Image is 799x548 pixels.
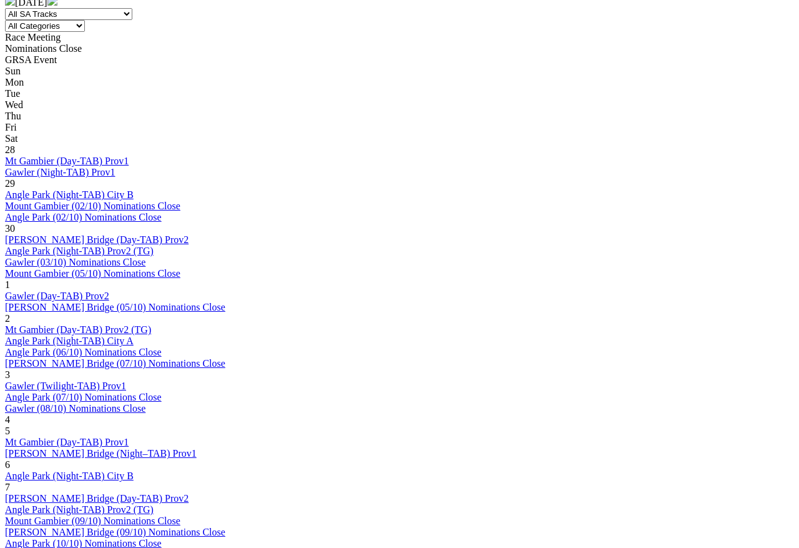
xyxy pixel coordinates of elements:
div: Nominations Close [5,43,794,54]
span: 6 [5,459,10,470]
a: Angle Park (Night-TAB) Prov2 (TG) [5,504,154,515]
div: Thu [5,111,794,122]
a: Mount Gambier (09/10) Nominations Close [5,516,180,526]
div: Sat [5,133,794,144]
a: [PERSON_NAME] Bridge (05/10) Nominations Close [5,302,225,312]
a: Angle Park (Night-TAB) Prov2 (TG) [5,246,154,256]
span: 2 [5,313,10,324]
span: 4 [5,414,10,425]
a: Gawler (Night-TAB) Prov1 [5,167,115,177]
a: Mount Gambier (05/10) Nominations Close [5,268,180,279]
span: 3 [5,369,10,380]
a: Gawler (03/10) Nominations Close [5,257,145,267]
div: Wed [5,99,794,111]
span: 5 [5,426,10,436]
div: Sun [5,66,794,77]
a: Angle Park (07/10) Nominations Close [5,392,162,402]
a: Gawler (08/10) Nominations Close [5,403,145,414]
a: Gawler (Day-TAB) Prov2 [5,291,109,301]
a: Mount Gambier (02/10) Nominations Close [5,201,180,211]
span: 28 [5,144,15,155]
span: 7 [5,482,10,492]
a: Mt Gambier (Day-TAB) Prov1 [5,156,129,166]
span: 1 [5,279,10,290]
div: Tue [5,88,794,99]
div: Mon [5,77,794,88]
span: 30 [5,223,15,234]
a: Angle Park (06/10) Nominations Close [5,347,162,357]
a: Mt Gambier (Day-TAB) Prov2 (TG) [5,324,151,335]
a: [PERSON_NAME] Bridge (Day-TAB) Prov2 [5,234,189,245]
a: [PERSON_NAME] Bridge (07/10) Nominations Close [5,358,225,369]
div: Fri [5,122,794,133]
a: Angle Park (Night-TAB) City B [5,189,134,200]
a: [PERSON_NAME] Bridge (Day-TAB) Prov2 [5,493,189,504]
a: Angle Park (02/10) Nominations Close [5,212,162,222]
a: Angle Park (Night-TAB) City A [5,336,134,346]
a: [PERSON_NAME] Bridge (09/10) Nominations Close [5,527,225,537]
span: 29 [5,178,15,189]
div: GRSA Event [5,54,794,66]
a: [PERSON_NAME] Bridge (Night–TAB) Prov1 [5,448,197,459]
div: Race Meeting [5,32,794,43]
a: Gawler (Twilight-TAB) Prov1 [5,381,126,391]
a: Angle Park (Night-TAB) City B [5,471,134,481]
a: Mt Gambier (Day-TAB) Prov1 [5,437,129,447]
